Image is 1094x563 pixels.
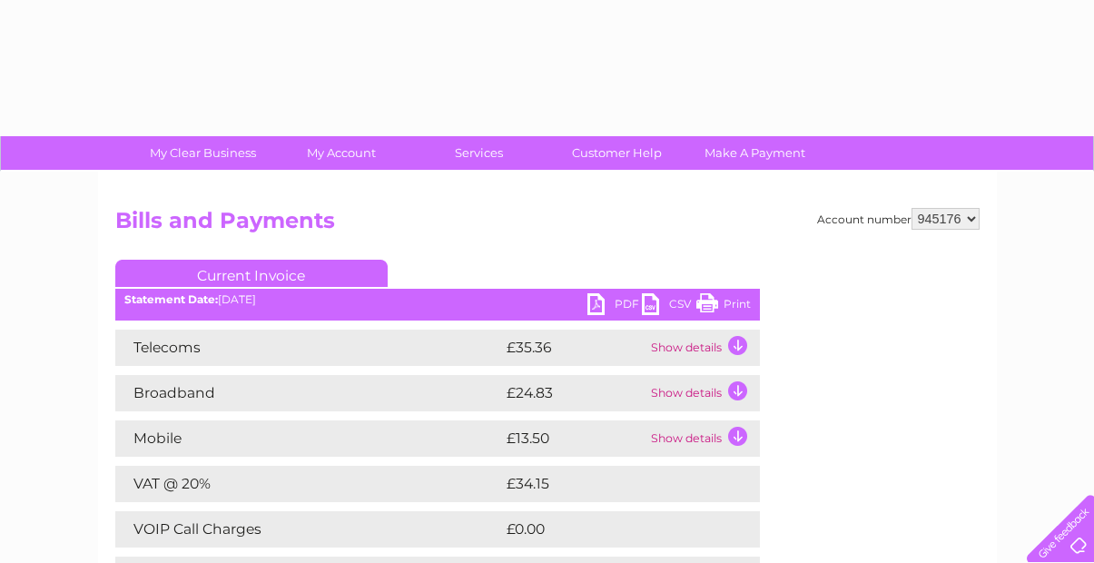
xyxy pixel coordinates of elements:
a: PDF [587,293,642,320]
td: Show details [646,420,760,457]
td: VOIP Call Charges [115,511,502,548]
td: £34.15 [502,466,722,502]
div: Account number [817,208,980,230]
td: £0.00 [502,511,718,548]
div: [DATE] [115,293,760,306]
a: My Clear Business [128,136,278,170]
td: £35.36 [502,330,646,366]
a: My Account [266,136,416,170]
td: Broadband [115,375,502,411]
a: Print [696,293,751,320]
td: Telecoms [115,330,502,366]
td: £13.50 [502,420,646,457]
td: Show details [646,375,760,411]
td: VAT @ 20% [115,466,502,502]
b: Statement Date: [124,292,218,306]
td: Mobile [115,420,502,457]
td: Show details [646,330,760,366]
td: £24.83 [502,375,646,411]
a: Current Invoice [115,260,388,287]
a: Services [404,136,554,170]
a: Make A Payment [680,136,830,170]
a: Customer Help [542,136,692,170]
a: CSV [642,293,696,320]
h2: Bills and Payments [115,208,980,242]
